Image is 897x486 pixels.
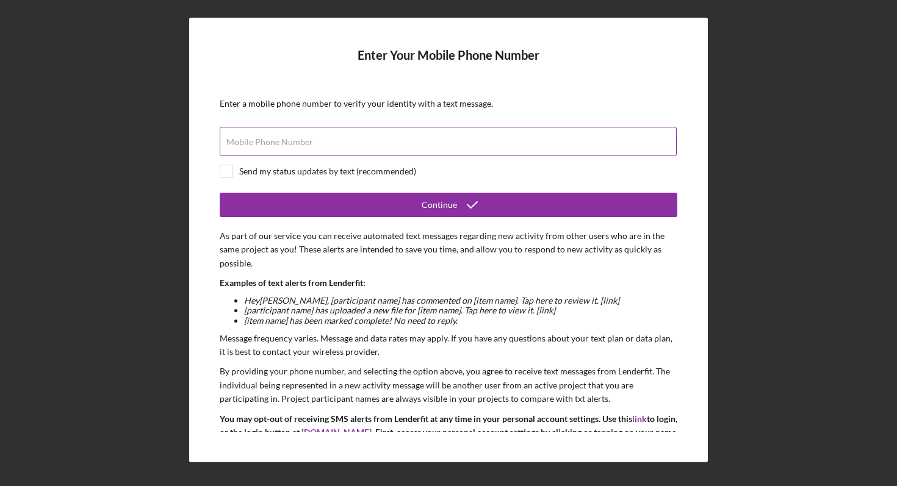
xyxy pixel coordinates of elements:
[244,316,677,326] li: [item name] has been marked complete! No need to reply.
[244,296,677,306] li: Hey [PERSON_NAME] , [participant name] has commented on [item name]. Tap here to review it. [link]
[632,413,647,424] a: link
[220,276,677,290] p: Examples of text alerts from Lenderfit:
[244,306,677,315] li: [participant name] has uploaded a new file for [item name]. Tap here to view it. [link]
[220,99,677,109] div: Enter a mobile phone number to verify your identity with a text message.
[220,412,677,467] p: You may opt-out of receiving SMS alerts from Lenderfit at any time in your personal account setti...
[220,48,677,80] h4: Enter Your Mobile Phone Number
[226,137,313,147] label: Mobile Phone Number
[220,193,677,217] button: Continue
[220,332,677,359] p: Message frequency varies. Message and data rates may apply. If you have any questions about your ...
[220,365,677,406] p: By providing your phone number, and selecting the option above, you agree to receive text message...
[422,193,457,217] div: Continue
[220,229,677,270] p: As part of our service you can receive automated text messages regarding new activity from other ...
[239,166,416,176] div: Send my status updates by text (recommended)
[301,427,372,437] a: [DOMAIN_NAME]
